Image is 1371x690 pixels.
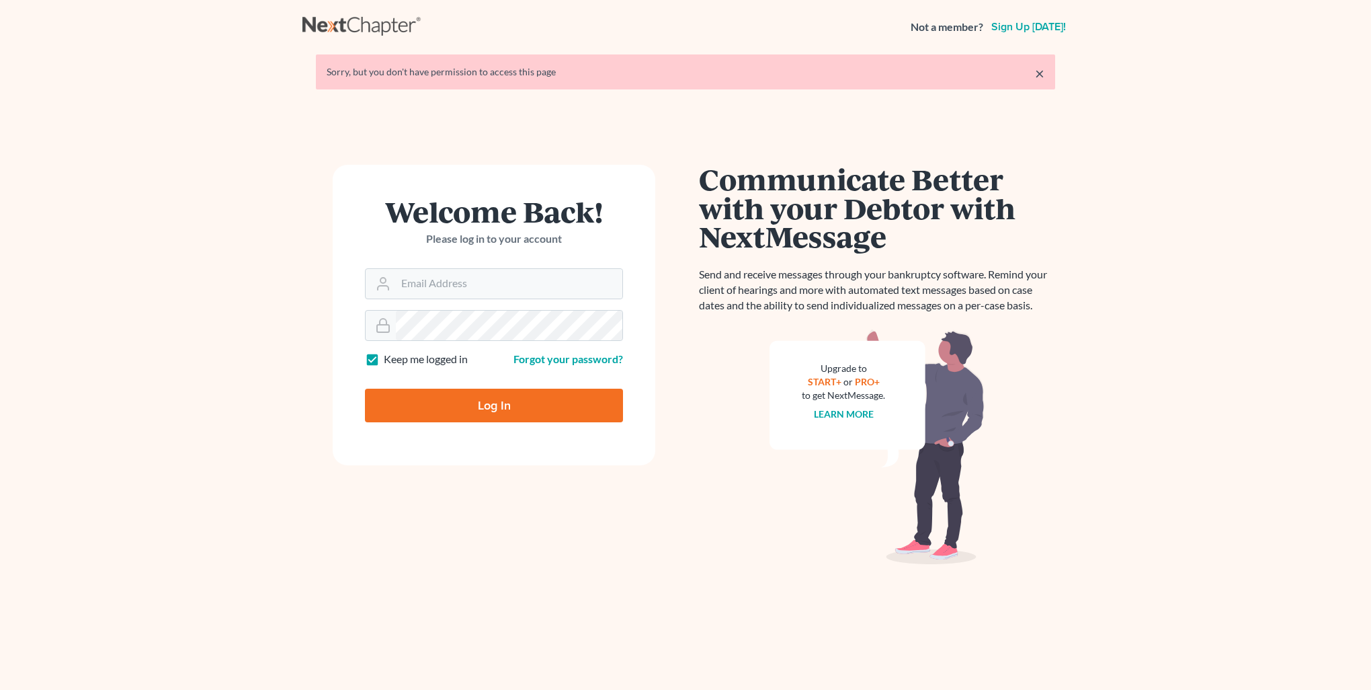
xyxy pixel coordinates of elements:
[327,65,1044,79] div: Sorry, but you don't have permission to access this page
[365,197,623,226] h1: Welcome Back!
[843,376,853,387] span: or
[513,352,623,365] a: Forgot your password?
[1035,65,1044,81] a: ×
[911,20,983,35] strong: Not a member?
[699,267,1055,313] p: Send and receive messages through your bankruptcy software. Remind your client of hearings and mo...
[808,376,841,387] a: START+
[814,408,874,420] a: Learn more
[365,231,623,247] p: Please log in to your account
[365,389,623,422] input: Log In
[802,362,885,375] div: Upgrade to
[384,352,468,367] label: Keep me logged in
[396,269,622,299] input: Email Address
[855,376,880,387] a: PRO+
[699,165,1055,251] h1: Communicate Better with your Debtor with NextMessage
[802,389,885,402] div: to get NextMessage.
[770,330,985,565] img: nextmessage_bg-59042aed3d76b12b5cd301f8e5b87938c9018125f34e5fa2b7a6b67550977c72.svg
[989,22,1069,32] a: Sign up [DATE]!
